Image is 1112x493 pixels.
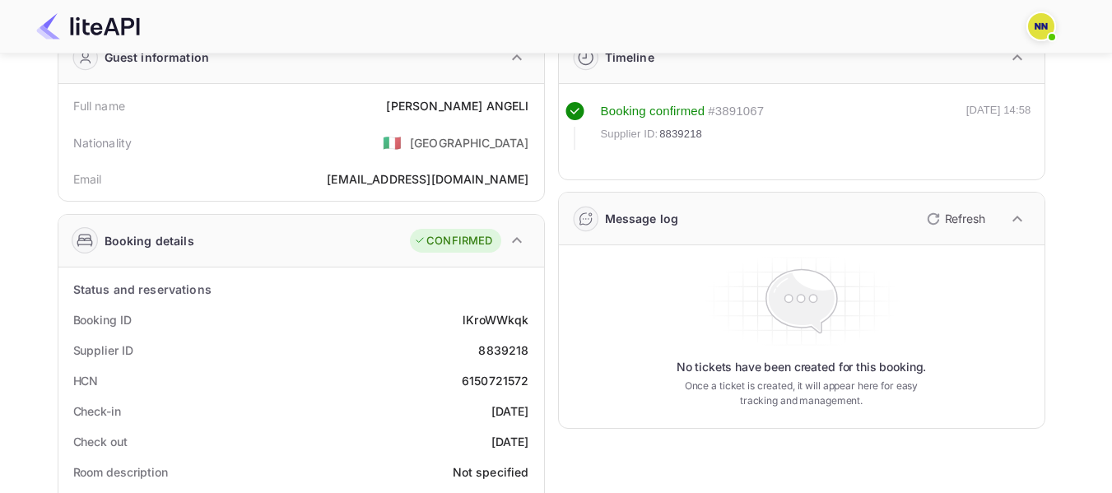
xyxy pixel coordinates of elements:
[73,463,168,481] div: Room description
[672,379,932,408] p: Once a ticket is created, it will appear here for easy tracking and management.
[410,134,529,151] div: [GEOGRAPHIC_DATA]
[478,342,528,359] div: 8839218
[73,372,99,389] div: HCN
[73,97,125,114] div: Full name
[73,311,132,328] div: Booking ID
[73,402,121,420] div: Check-in
[605,49,654,66] div: Timeline
[708,102,764,121] div: # 3891067
[491,402,529,420] div: [DATE]
[601,102,705,121] div: Booking confirmed
[73,433,128,450] div: Check out
[327,170,528,188] div: [EMAIL_ADDRESS][DOMAIN_NAME]
[105,49,210,66] div: Guest information
[73,170,102,188] div: Email
[73,281,212,298] div: Status and reservations
[1028,13,1054,40] img: N/A N/A
[945,210,985,227] p: Refresh
[605,210,679,227] div: Message log
[462,372,529,389] div: 6150721572
[601,126,658,142] span: Supplier ID:
[414,233,492,249] div: CONFIRMED
[73,134,133,151] div: Nationality
[659,126,702,142] span: 8839218
[463,311,528,328] div: lKroWWkqk
[383,128,402,157] span: United States
[966,102,1031,150] div: [DATE] 14:58
[105,232,194,249] div: Booking details
[453,463,529,481] div: Not specified
[73,342,133,359] div: Supplier ID
[386,97,528,114] div: [PERSON_NAME] ANGELI
[917,206,992,232] button: Refresh
[677,359,927,375] p: No tickets have been created for this booking.
[491,433,529,450] div: [DATE]
[36,13,140,40] img: LiteAPI Logo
